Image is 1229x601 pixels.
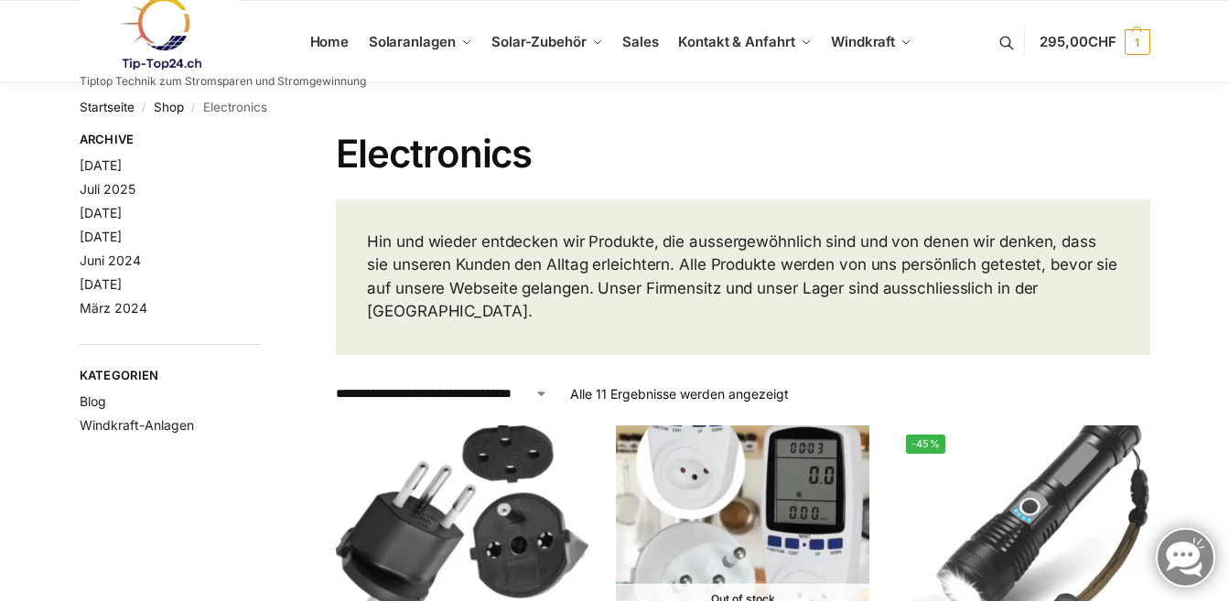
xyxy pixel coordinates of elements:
nav: Breadcrumb [80,83,1150,131]
span: CHF [1088,33,1116,50]
a: Kontakt & Anfahrt [671,1,819,83]
a: Shop [154,100,184,114]
a: Blog [80,393,106,409]
a: Juni 2024 [80,252,141,268]
a: März 2024 [80,300,147,316]
span: 295,00 [1040,33,1116,50]
span: Kategorien [80,367,262,385]
span: Solaranlagen [369,33,456,50]
a: Sales [615,1,666,83]
a: Windkraft [824,1,920,83]
p: Hin und wieder entdecken wir Produkte, die aussergewöhnlich sind und von denen wir denken, dass s... [367,231,1118,324]
span: Sales [622,33,659,50]
span: / [184,101,203,115]
a: [DATE] [80,157,122,173]
a: 295,00CHF 1 [1040,15,1149,70]
select: Shop-Reihenfolge [336,384,548,403]
p: Tiptop Technik zum Stromsparen und Stromgewinnung [80,76,366,87]
p: Alle 11 Ergebnisse werden angezeigt [570,384,789,403]
span: Solar-Zubehör [491,33,587,50]
a: Windkraft-Anlagen [80,417,194,433]
span: Archive [80,131,262,149]
a: [DATE] [80,276,122,292]
button: Close filters [261,132,272,152]
h1: Electronics [336,131,1149,177]
a: Solar-Zubehör [484,1,610,83]
a: Juli 2025 [80,181,135,197]
a: [DATE] [80,205,122,220]
a: Solaranlagen [361,1,479,83]
span: / [135,101,154,115]
a: Startseite [80,100,135,114]
span: Windkraft [831,33,895,50]
span: Kontakt & Anfahrt [678,33,794,50]
span: 1 [1125,29,1150,55]
a: [DATE] [80,229,122,244]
